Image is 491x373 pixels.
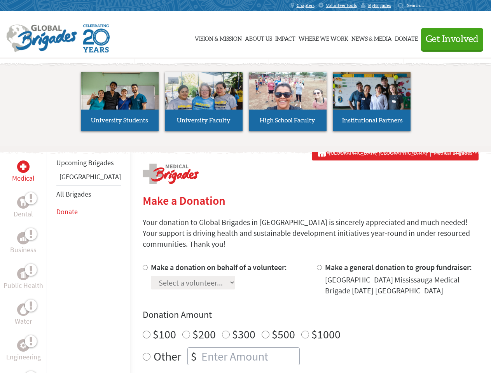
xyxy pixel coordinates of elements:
[326,2,357,9] span: Volunteer Tools
[6,352,41,363] p: Engineering
[188,348,200,365] div: $
[395,18,418,57] a: Donate
[232,327,255,342] label: $300
[3,268,43,291] a: Public HealthPublic Health
[200,348,299,365] input: Enter Amount
[56,154,121,171] li: Upcoming Brigades
[17,160,30,173] div: Medical
[333,72,411,131] a: Institutional Partners
[151,262,287,272] label: Make a donation on behalf of a volunteer:
[154,347,181,365] label: Other
[83,24,110,52] img: Global Brigades Celebrating 20 Years
[17,232,30,244] div: Business
[272,327,295,342] label: $500
[15,316,32,327] p: Water
[195,18,242,57] a: Vision & Mission
[20,270,26,278] img: Public Health
[56,171,121,185] li: Greece
[81,72,159,124] img: menu_brigades_submenu_1.jpg
[20,199,26,206] img: Dental
[10,244,37,255] p: Business
[12,173,35,184] p: Medical
[177,117,231,124] span: University Faculty
[20,164,26,170] img: Medical
[325,262,472,272] label: Make a general donation to group fundraiser:
[6,24,77,52] img: Global Brigades Logo
[311,327,341,342] label: $1000
[249,72,327,131] a: High School Faculty
[342,117,403,124] span: Institutional Partners
[260,117,315,124] span: High School Faculty
[143,309,479,321] h4: Donation Amount
[297,2,315,9] span: Chapters
[56,203,121,220] li: Donate
[325,274,479,296] div: [GEOGRAPHIC_DATA] Mississauga Medical Brigade [DATE] [GEOGRAPHIC_DATA]
[12,160,35,184] a: MedicalMedical
[407,2,429,8] input: Search...
[143,217,479,249] p: Your donation to Global Brigades in [GEOGRAPHIC_DATA] is sincerely appreciated and much needed! Y...
[14,209,33,220] p: Dental
[17,339,30,352] div: Engineering
[421,28,483,50] button: Get Involved
[56,185,121,203] li: All Brigades
[143,164,199,184] img: logo-medical.png
[351,18,392,57] a: News & Media
[165,72,243,124] img: menu_brigades_submenu_2.jpg
[15,303,32,327] a: WaterWater
[17,268,30,280] div: Public Health
[20,305,26,314] img: Water
[368,2,391,9] span: MyBrigades
[165,72,243,131] a: University Faculty
[17,303,30,316] div: Water
[153,327,176,342] label: $100
[249,72,327,110] img: menu_brigades_submenu_3.jpg
[6,339,41,363] a: EngineeringEngineering
[17,196,30,209] div: Dental
[192,327,216,342] label: $200
[10,232,37,255] a: BusinessBusiness
[245,18,272,57] a: About Us
[14,196,33,220] a: DentalDental
[275,18,295,57] a: Impact
[3,280,43,291] p: Public Health
[81,72,159,131] a: University Students
[91,117,148,124] span: University Students
[59,172,121,181] a: [GEOGRAPHIC_DATA]
[20,235,26,241] img: Business
[20,342,26,349] img: Engineering
[56,207,78,216] a: Donate
[333,72,411,124] img: menu_brigades_submenu_4.jpg
[56,190,91,199] a: All Brigades
[143,193,479,207] h2: Make a Donation
[426,35,479,44] span: Get Involved
[56,158,114,167] a: Upcoming Brigades
[299,18,348,57] a: Where We Work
